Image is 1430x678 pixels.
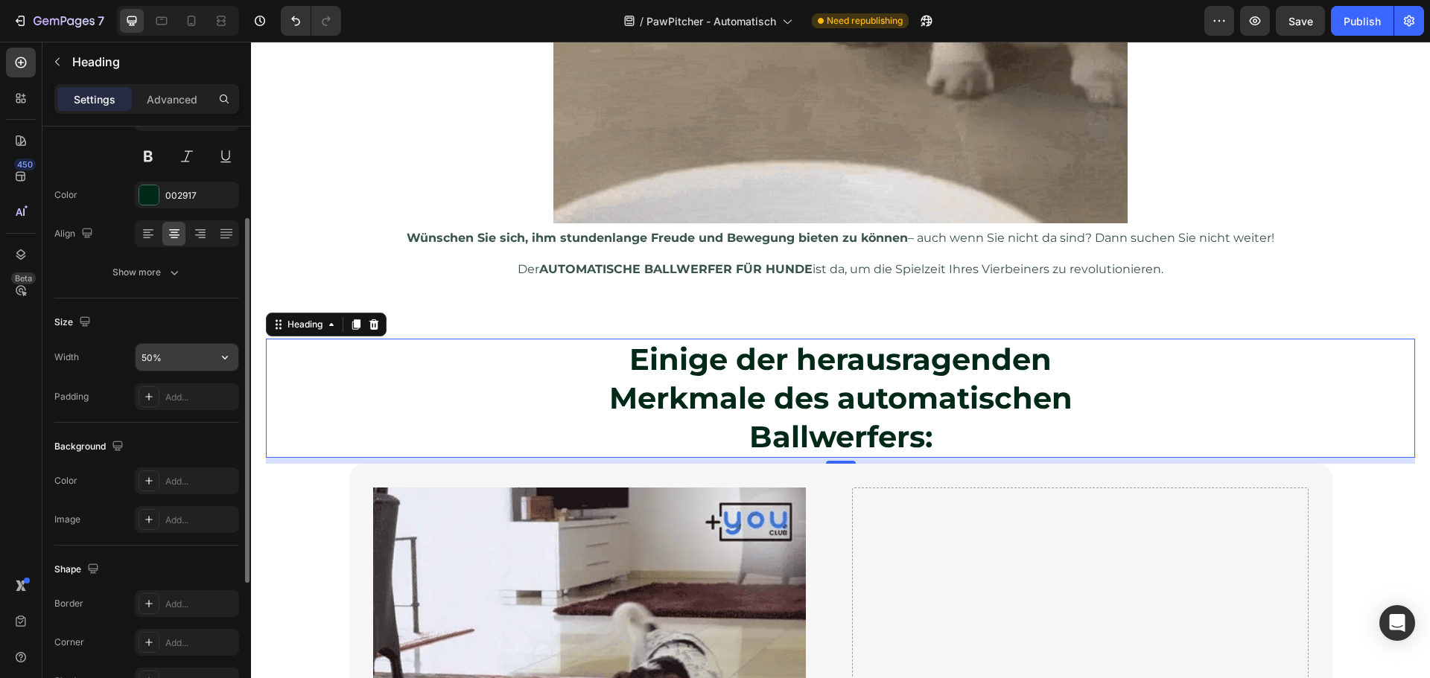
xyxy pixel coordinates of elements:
div: Size [54,313,94,333]
div: Image [54,513,80,526]
input: Auto [136,344,238,371]
div: Add... [165,391,235,404]
div: Open Intercom Messenger [1379,605,1415,641]
div: Padding [54,390,89,403]
div: Shape [54,560,102,580]
div: 450 [14,159,36,170]
div: Add... [165,475,235,488]
iframe: Design area [251,42,1430,678]
div: Color [54,188,77,202]
div: Undo/Redo [281,6,341,36]
div: Background [54,437,127,457]
span: Save [1288,15,1313,28]
p: Heading [72,53,233,71]
strong: Einige der herausragenden Merkmale des automatischen Ballwerfers: [358,299,822,413]
span: / [640,13,643,29]
div: Add... [165,598,235,611]
strong: AUTOMATISCHE BALLWERFER FÜR HUNDE [288,220,562,234]
div: Color [54,474,77,487]
div: Publish [1344,13,1381,29]
button: Save [1276,6,1325,36]
div: Align [54,224,96,244]
p: 7 [98,12,104,30]
p: Settings [74,92,115,107]
div: Width [54,351,79,364]
button: 7 [6,6,111,36]
div: Add... [165,636,235,650]
p: Advanced [147,92,197,107]
div: Border [54,597,83,610]
span: Need republishing [827,14,903,28]
button: Publish [1331,6,1394,36]
div: Heading [34,276,74,290]
div: Corner [54,636,84,649]
button: Show more [54,259,239,286]
div: Add... [165,514,235,527]
div: Beta [11,272,36,284]
div: Show more [112,265,182,280]
span: PawPitcher - Automatisch [646,13,776,29]
div: 002917 [165,189,235,202]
